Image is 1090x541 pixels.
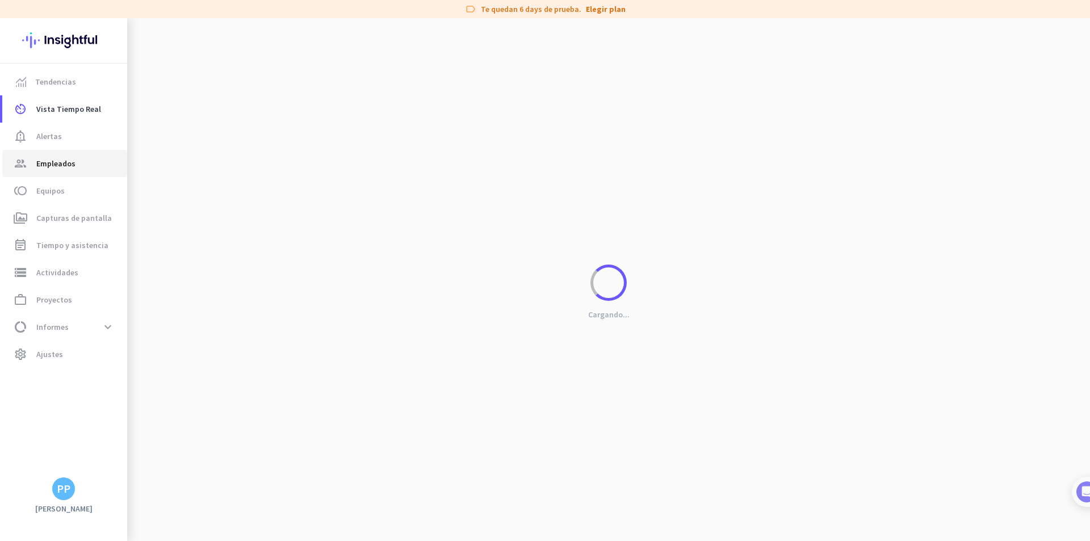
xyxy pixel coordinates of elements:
[36,320,69,334] span: Informes
[2,204,127,232] a: perm_mediaCapturas de pantalla
[14,320,27,334] i: data_usage
[36,266,78,279] span: Actividades
[2,68,127,95] a: menu-itemTendencias
[14,129,27,143] i: notification_important
[14,102,27,116] i: av_timer
[36,347,63,361] span: Ajustes
[588,309,630,320] p: Cargando...
[465,3,476,15] i: label
[36,157,76,170] span: Empleados
[2,313,127,341] a: data_usageInformesexpand_more
[2,286,127,313] a: work_outlineProyectos
[57,483,70,494] div: PP
[2,123,127,150] a: notification_importantAlertas
[14,157,27,170] i: group
[98,317,118,337] button: expand_more
[36,102,101,116] span: Vista Tiempo Real
[2,95,127,123] a: av_timerVista Tiempo Real
[36,293,72,307] span: Proyectos
[586,3,626,15] a: Elegir plan
[22,18,105,62] img: Insightful logo
[2,232,127,259] a: event_noteTiempo y asistencia
[2,150,127,177] a: groupEmpleados
[2,259,127,286] a: storageActividades
[2,177,127,204] a: tollEquipos
[2,341,127,368] a: settingsAjustes
[36,211,112,225] span: Capturas de pantalla
[16,77,26,87] img: menu-item
[14,184,27,198] i: toll
[36,129,62,143] span: Alertas
[14,238,27,252] i: event_note
[14,347,27,361] i: settings
[14,266,27,279] i: storage
[14,293,27,307] i: work_outline
[35,75,76,89] span: Tendencias
[36,184,65,198] span: Equipos
[36,238,108,252] span: Tiempo y asistencia
[14,211,27,225] i: perm_media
